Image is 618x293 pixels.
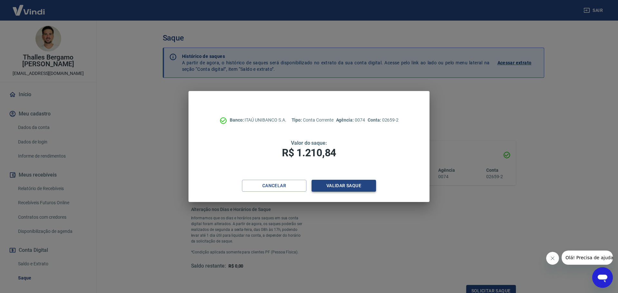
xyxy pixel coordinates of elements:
span: Agência: [336,117,355,123]
iframe: Fechar mensagem [546,252,559,265]
button: Validar saque [312,180,376,192]
span: Tipo: [292,117,303,123]
p: Conta Corrente [292,117,333,124]
span: Valor do saque: [291,140,327,146]
iframe: Mensagem da empresa [562,251,613,265]
p: 02659-2 [368,117,399,124]
span: R$ 1.210,84 [282,147,336,159]
p: ITAÚ UNIBANCO S.A. [230,117,286,124]
iframe: Botão para abrir a janela de mensagens [592,267,613,288]
span: Olá! Precisa de ajuda? [4,5,54,10]
button: Cancelar [242,180,306,192]
span: Conta: [368,117,382,123]
span: Banco: [230,117,245,123]
p: 0074 [336,117,365,124]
